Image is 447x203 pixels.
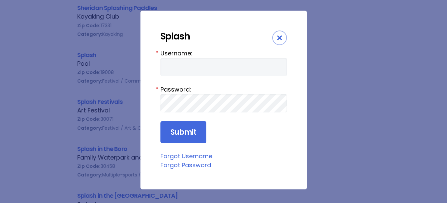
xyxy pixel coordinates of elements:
a: Forgot Password [160,161,211,169]
input: Submit [160,121,206,144]
div: Close [272,31,287,45]
label: Password: [160,85,287,94]
div: Splash [160,31,272,42]
a: Forgot Username [160,152,212,160]
label: Username: [160,49,287,58]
